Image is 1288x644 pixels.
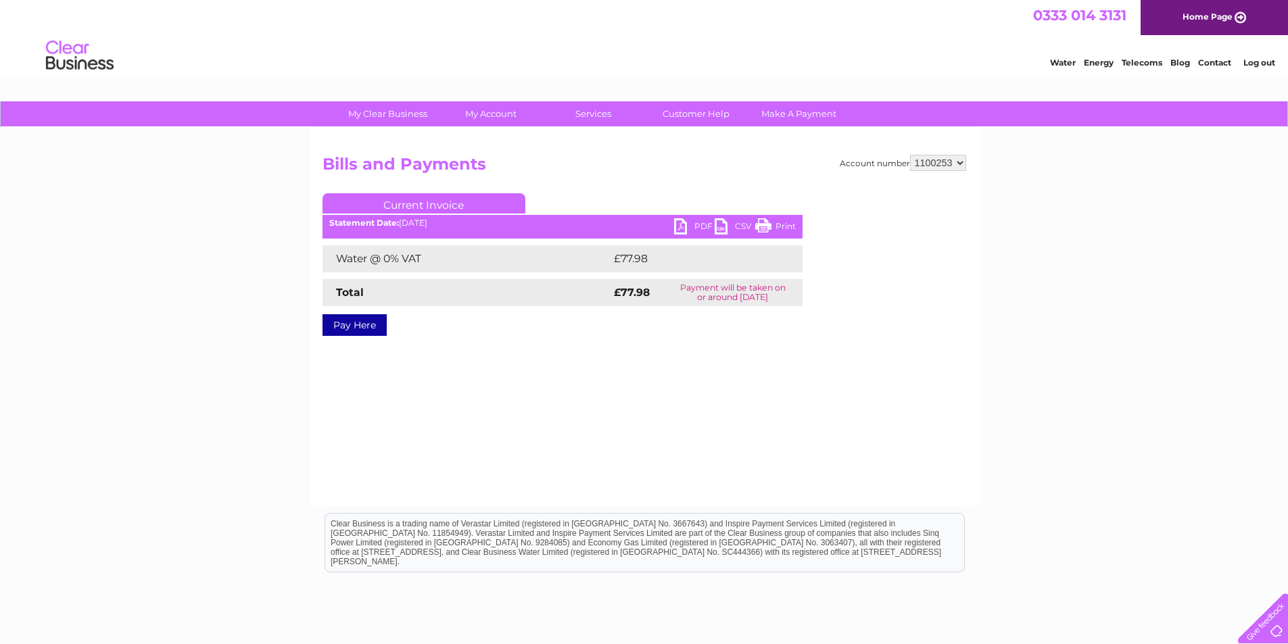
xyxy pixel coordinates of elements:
td: Payment will be taken on or around [DATE] [663,279,803,306]
a: PDF [674,218,715,238]
a: Make A Payment [743,101,855,126]
div: Account number [840,155,966,171]
a: Telecoms [1122,57,1162,68]
strong: £77.98 [614,286,650,299]
div: [DATE] [323,218,803,228]
a: Print [755,218,796,238]
b: Statement Date: [329,218,399,228]
td: £77.98 [611,245,775,272]
a: Customer Help [640,101,752,126]
a: Energy [1084,57,1114,68]
a: CSV [715,218,755,238]
a: Contact [1198,57,1231,68]
strong: Total [336,286,364,299]
a: Blog [1170,57,1190,68]
a: My Clear Business [332,101,444,126]
a: Services [538,101,649,126]
a: Log out [1243,57,1275,68]
div: Clear Business is a trading name of Verastar Limited (registered in [GEOGRAPHIC_DATA] No. 3667643... [325,7,964,66]
a: 0333 014 3131 [1033,7,1126,24]
td: Water @ 0% VAT [323,245,611,272]
a: My Account [435,101,546,126]
a: Water [1050,57,1076,68]
img: logo.png [45,35,114,76]
a: Pay Here [323,314,387,336]
a: Current Invoice [323,193,525,214]
h2: Bills and Payments [323,155,966,180]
